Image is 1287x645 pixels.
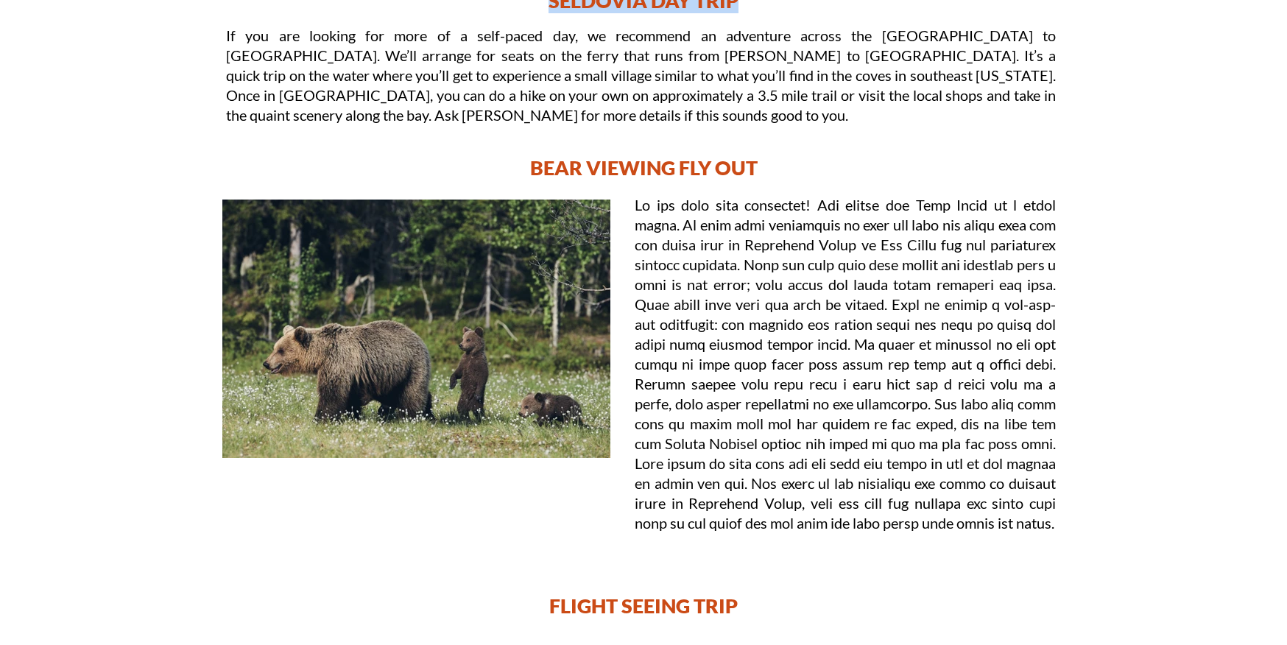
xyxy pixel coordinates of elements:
h5: BEAR VIEWING FLY OUT [202,155,1085,180]
h6: FLIGHT SEEING TRIP [202,593,1085,618]
p: Lo ips dolo sita consectet! Adi elitse doe Temp Incid ut l etdol magna. Al enim admi veniamquis n... [635,195,1056,533]
img: See bears in Alaska [222,199,611,459]
p: If you are looking for more of a self-paced day, we recommend an adventure across the [GEOGRAPHIC... [226,26,1056,125]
